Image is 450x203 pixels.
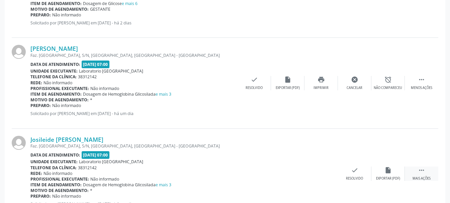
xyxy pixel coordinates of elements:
[30,136,103,143] a: Josileide [PERSON_NAME]
[90,86,119,91] span: Não informado
[30,20,338,26] p: Solicitado por [PERSON_NAME] em [DATE] - há 2 dias
[90,6,110,12] span: GESTANTE
[12,45,26,59] img: img
[374,86,402,90] div: Não compareceu
[384,167,392,174] i: insert_drive_file
[52,103,81,108] span: Não informado
[156,182,171,188] a: e mais 3
[30,53,238,58] div: Faz. [GEOGRAPHIC_DATA], S/N, [GEOGRAPHIC_DATA], [GEOGRAPHIC_DATA] - [GEOGRAPHIC_DATA]
[90,176,119,182] span: Não informado
[413,176,431,181] div: Mais ações
[43,171,72,176] span: Não informado
[30,6,89,12] b: Motivo de agendamento:
[43,80,72,86] span: Não informado
[30,182,82,188] b: Item de agendamento:
[12,136,26,150] img: img
[346,176,363,181] div: Resolvido
[30,12,51,18] b: Preparo:
[79,159,143,165] span: Laboratorio [GEOGRAPHIC_DATA]
[313,86,329,90] div: Imprimir
[30,193,51,199] b: Preparo:
[284,76,291,83] i: insert_drive_file
[30,91,82,97] b: Item de agendamento:
[276,86,300,90] div: Exportar (PDF)
[52,193,81,199] span: Não informado
[82,61,110,68] span: [DATE] 07:00
[30,111,238,116] p: Solicitado por [PERSON_NAME] em [DATE] - há um dia
[30,74,77,80] b: Telefone da clínica:
[30,171,42,176] b: Rede:
[156,91,171,97] a: e mais 3
[30,143,338,149] div: Faz. [GEOGRAPHIC_DATA], S/N, [GEOGRAPHIC_DATA], [GEOGRAPHIC_DATA] - [GEOGRAPHIC_DATA]
[246,86,263,90] div: Resolvido
[376,176,400,181] div: Exportar (PDF)
[83,1,138,6] span: Dosagem de Glicose
[82,151,110,159] span: [DATE] 07:00
[318,76,325,83] i: print
[30,45,78,52] a: [PERSON_NAME]
[418,167,425,174] i: 
[384,76,392,83] i: alarm_off
[30,80,42,86] b: Rede:
[30,1,82,6] b: Item de agendamento:
[79,68,143,74] span: Laboratorio [GEOGRAPHIC_DATA]
[351,167,358,174] i: check
[30,176,89,182] b: Profissional executante:
[411,86,432,90] div: Menos ações
[30,165,77,171] b: Telefone da clínica:
[30,97,89,103] b: Motivo de agendamento:
[30,62,80,67] b: Data de atendimento:
[78,74,97,80] span: 38312142
[351,76,358,83] i: cancel
[347,86,362,90] div: Cancelar
[30,68,78,74] b: Unidade executante:
[30,86,89,91] b: Profissional executante:
[30,159,78,165] b: Unidade executante:
[83,182,171,188] span: Dosagem de Hemoglobina Glicosilada
[251,76,258,83] i: check
[122,1,138,6] a: e mais 6
[418,76,425,83] i: 
[78,165,97,171] span: 38312142
[30,103,51,108] b: Preparo:
[30,152,80,158] b: Data de atendimento:
[83,91,171,97] span: Dosagem de Hemoglobina Glicosilada
[30,188,89,193] b: Motivo de agendamento:
[52,12,81,18] span: Não informado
